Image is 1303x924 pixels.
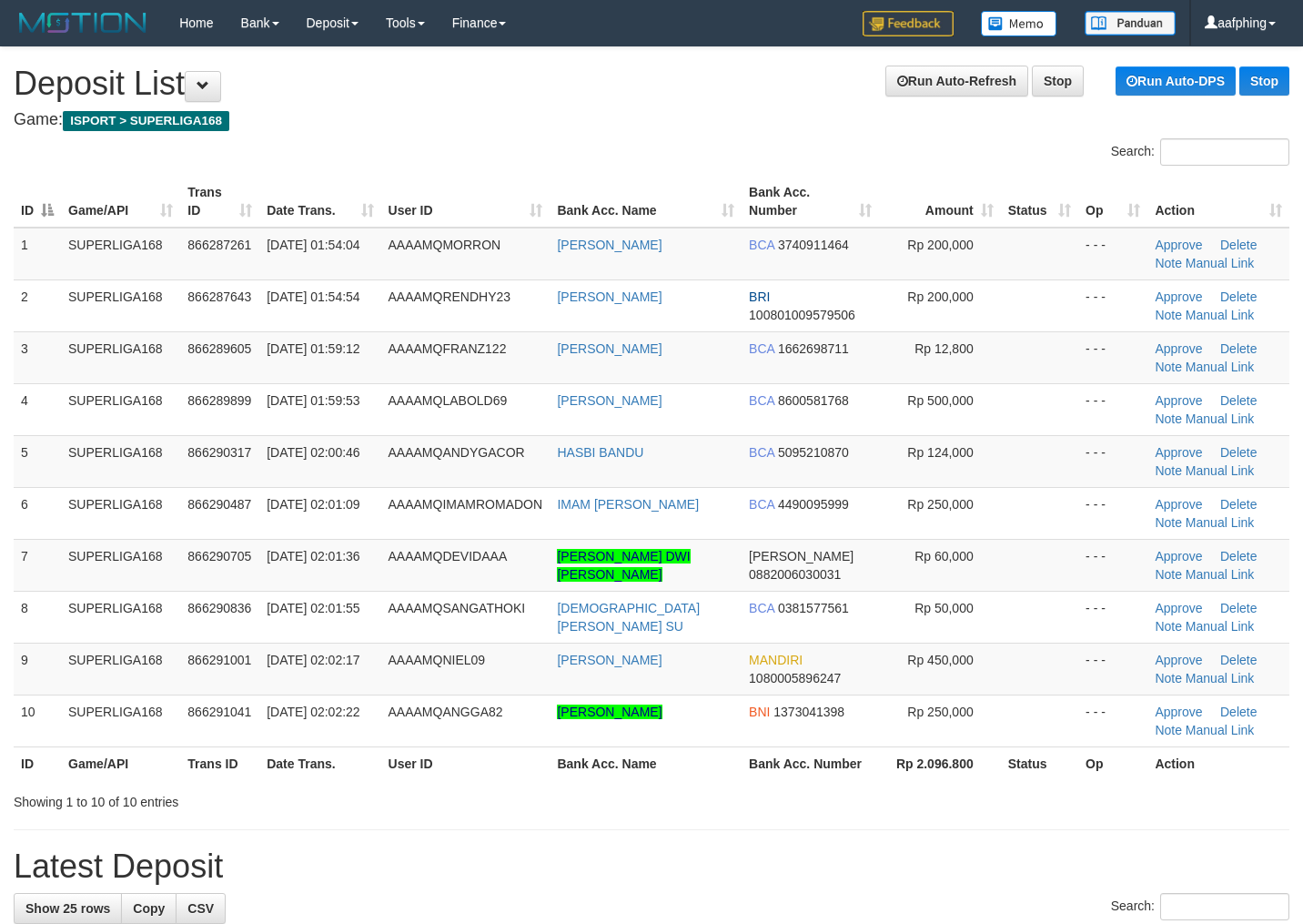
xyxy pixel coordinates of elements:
[1220,497,1257,512] a: Delete
[1155,445,1202,460] a: Approve
[557,601,700,634] a: [DEMOGRAPHIC_DATA][PERSON_NAME] SU
[1155,705,1202,719] a: Approve
[1155,256,1182,270] a: Note
[749,567,841,582] span: Copy 0882006030031 to clipboard
[1186,515,1255,530] a: Manual Link
[187,289,251,304] span: 866287643
[1155,723,1182,737] a: Note
[1186,619,1255,634] a: Manual Link
[914,549,974,564] span: Rp 60,000
[1155,341,1202,356] a: Approve
[61,591,180,643] td: SUPERLIGA168
[1155,549,1202,564] a: Approve
[1078,228,1147,280] td: - - -
[557,341,662,356] a: [PERSON_NAME]
[14,279,61,331] td: 2
[1078,383,1147,435] td: - - -
[61,539,180,591] td: SUPERLIGA168
[187,601,251,615] span: 866290836
[381,176,550,228] th: User ID: activate to sort column ascending
[907,445,973,460] span: Rp 124,000
[1155,308,1182,322] a: Note
[267,341,359,356] span: [DATE] 01:59:12
[1078,435,1147,487] td: - - -
[14,786,530,811] div: Showing 1 to 10 of 10 entries
[61,279,180,331] td: SUPERLIGA168
[907,653,973,667] span: Rp 450,000
[907,289,973,304] span: Rp 200,000
[778,393,849,408] span: Copy 8600581768 to clipboard
[267,393,359,408] span: [DATE] 01:59:53
[1220,445,1257,460] a: Delete
[749,341,774,356] span: BCA
[14,695,61,746] td: 10
[749,497,774,512] span: BCA
[1186,567,1255,582] a: Manual Link
[61,331,180,383] td: SUPERLIGA168
[749,445,774,460] span: BCA
[749,308,855,322] span: Copy 100801009579506 to clipboard
[63,111,229,131] span: ISPORT > SUPERLIGA168
[1239,66,1289,96] a: Stop
[1220,705,1257,719] a: Delete
[267,445,359,460] span: [DATE] 02:00:46
[1155,619,1182,634] a: Note
[981,11,1057,36] img: Button%20Memo.svg
[885,66,1028,96] a: Run Auto-Refresh
[187,705,251,719] span: 866291041
[907,393,973,408] span: Rp 500,000
[1155,653,1202,667] a: Approve
[1147,176,1289,228] th: Action: activate to sort column ascending
[14,643,61,695] td: 9
[61,695,180,746] td: SUPERLIGA168
[742,176,879,228] th: Bank Acc. Number: activate to sort column ascending
[389,549,508,564] span: AAAAMQDEVIDAAA
[133,901,165,916] span: Copy
[907,497,973,512] span: Rp 250,000
[1155,360,1182,374] a: Note
[879,746,1000,780] th: Rp 2.096.800
[14,591,61,643] td: 8
[1155,671,1182,685] a: Note
[389,653,486,667] span: AAAAMQNIEL09
[14,176,61,228] th: ID: activate to sort column descending
[61,746,180,780] th: Game/API
[1186,463,1255,478] a: Manual Link
[749,601,774,615] span: BCA
[557,238,662,252] a: [PERSON_NAME]
[557,497,699,512] a: IMAM [PERSON_NAME]
[749,671,841,685] span: Copy 1080005896247 to clipboard
[389,445,525,460] span: AAAAMQANDYGACOR
[187,497,251,512] span: 866290487
[1155,463,1182,478] a: Note
[61,383,180,435] td: SUPERLIGA168
[907,238,973,252] span: Rp 200,000
[1078,487,1147,539] td: - - -
[1155,515,1182,530] a: Note
[14,848,1289,885] h1: Latest Deposit
[259,176,380,228] th: Date Trans.: activate to sort column ascending
[1220,549,1257,564] a: Delete
[550,176,742,228] th: Bank Acc. Name: activate to sort column ascending
[14,9,152,36] img: MOTION_logo.png
[1078,746,1147,780] th: Op
[1116,66,1236,96] a: Run Auto-DPS
[1186,411,1255,426] a: Manual Link
[1220,653,1257,667] a: Delete
[14,539,61,591] td: 7
[1186,256,1255,270] a: Manual Link
[1078,176,1147,228] th: Op: activate to sort column ascending
[267,653,359,667] span: [DATE] 02:02:17
[749,393,774,408] span: BCA
[1220,341,1257,356] a: Delete
[749,289,770,304] span: BRI
[1155,393,1202,408] a: Approve
[267,238,359,252] span: [DATE] 01:54:04
[778,445,849,460] span: Copy 5095210870 to clipboard
[187,445,251,460] span: 866290317
[61,435,180,487] td: SUPERLIGA168
[1155,601,1202,615] a: Approve
[749,549,854,564] span: [PERSON_NAME]
[61,487,180,539] td: SUPERLIGA168
[1078,279,1147,331] td: - - -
